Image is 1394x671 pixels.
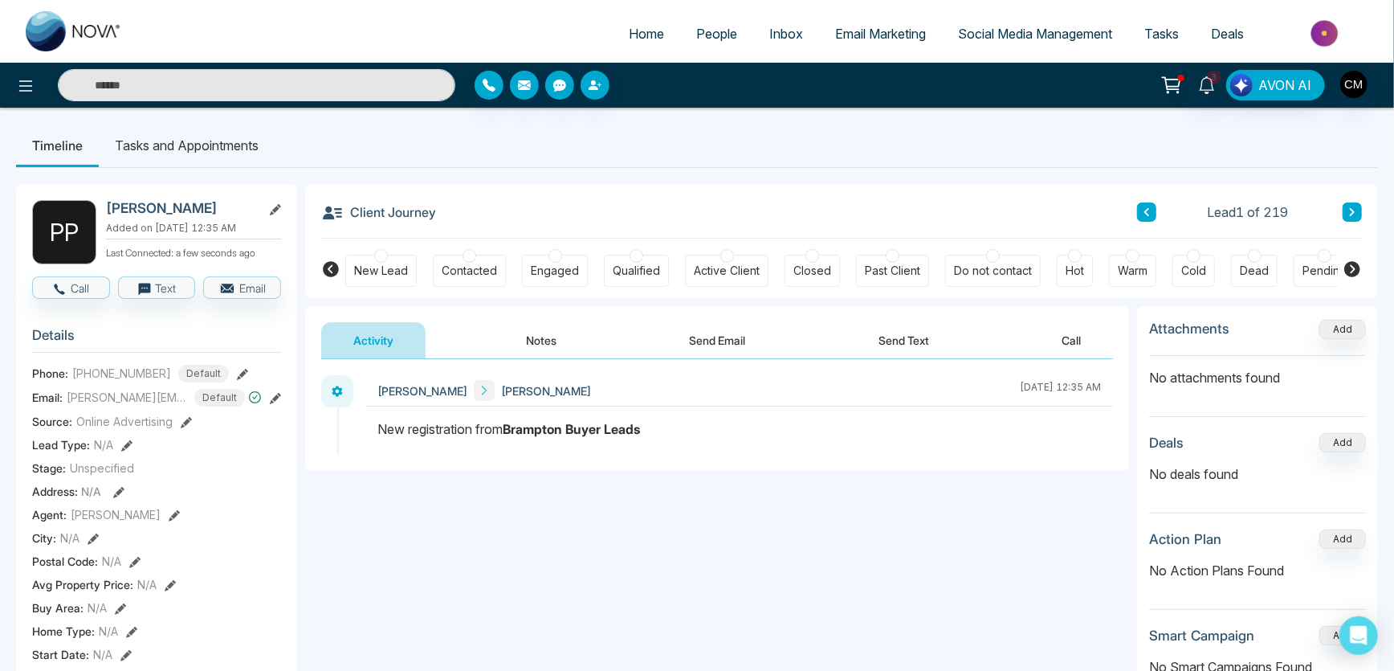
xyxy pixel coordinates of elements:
span: N/A [93,646,112,663]
h3: Attachments [1149,321,1229,337]
div: Do not contact [954,263,1032,279]
a: Email Marketing [819,18,942,49]
h3: Deals [1149,435,1184,451]
span: 3 [1207,70,1221,84]
button: Call [1029,322,1113,358]
li: Timeline [16,124,99,167]
span: Online Advertising [76,413,173,430]
span: Add [1319,321,1366,335]
span: AVON AI [1258,76,1311,95]
a: Home [613,18,680,49]
span: [PHONE_NUMBER] [72,365,171,382]
div: Qualified [613,263,660,279]
span: Tasks [1144,26,1179,42]
button: Add [1319,433,1366,452]
span: Start Date : [32,646,89,663]
div: Warm [1118,263,1147,279]
a: Inbox [753,18,819,49]
div: Pending [1302,263,1347,279]
p: Last Connected: a few seconds ago [106,243,281,260]
span: Phone: [32,365,68,382]
div: New Lead [354,263,408,279]
span: N/A [99,623,118,640]
span: Home [629,26,664,42]
button: AVON AI [1226,70,1325,100]
button: Add [1319,320,1366,339]
a: Deals [1195,18,1260,49]
div: Closed [793,263,831,279]
span: Home Type : [32,623,95,640]
span: Address: [32,483,101,500]
div: Dead [1240,263,1269,279]
span: Stage: [32,460,66,477]
button: Notes [494,322,589,358]
span: Default [194,389,245,407]
span: N/A [81,485,101,498]
div: Contacted [442,263,497,279]
span: N/A [88,599,107,616]
span: N/A [60,530,79,546]
div: Open Intercom Messenger [1339,616,1378,655]
img: User Avatar [1340,71,1368,98]
span: Source: [32,413,72,430]
h2: [PERSON_NAME] [106,200,255,216]
div: Hot [1066,263,1084,279]
span: Postal Code : [32,553,98,570]
span: Deals [1211,26,1244,42]
p: No attachments found [1149,356,1366,387]
button: Send Email [658,322,778,358]
span: N/A [102,553,121,570]
img: Nova CRM Logo [26,11,122,51]
span: City : [32,530,56,546]
h3: Action Plan [1149,531,1221,547]
span: Default [178,365,229,383]
button: Add [1319,530,1366,549]
span: Email: [32,389,63,406]
button: Email [203,276,281,299]
h3: Details [32,327,281,352]
span: Lead Type: [32,436,90,453]
button: Send Text [846,322,961,358]
button: Activity [321,322,426,358]
span: Social Media Management [958,26,1112,42]
li: Tasks and Appointments [99,124,275,167]
div: Active Client [694,263,760,279]
span: Unspecified [70,460,134,477]
span: [PERSON_NAME][EMAIL_ADDRESS][DOMAIN_NAME] [67,389,187,406]
span: Inbox [769,26,803,42]
div: Engaged [531,263,579,279]
span: N/A [137,576,157,593]
img: Lead Flow [1230,74,1253,96]
span: Avg Property Price : [32,576,133,593]
span: Buy Area : [32,599,84,616]
button: Text [118,276,196,299]
h3: Client Journey [321,200,436,224]
div: [DATE] 12:35 AM [1020,380,1101,401]
div: Cold [1181,263,1206,279]
span: [PERSON_NAME] [377,383,467,399]
div: P P [32,200,96,264]
span: People [696,26,737,42]
a: Tasks [1128,18,1195,49]
span: [PERSON_NAME] [501,383,591,399]
img: Market-place.gif [1268,15,1384,51]
span: [PERSON_NAME] [71,506,161,523]
p: Added on [DATE] 12:35 AM [106,221,281,235]
p: No Action Plans Found [1149,561,1366,580]
span: Agent: [32,506,67,523]
h3: Smart Campaign [1149,628,1254,644]
a: People [680,18,753,49]
button: Add [1319,626,1366,645]
span: Email Marketing [835,26,926,42]
button: Call [32,276,110,299]
span: Lead 1 of 219 [1207,203,1288,222]
div: Past Client [865,263,920,279]
span: N/A [94,436,113,453]
a: Social Media Management [942,18,1128,49]
a: 3 [1188,70,1226,98]
p: No deals found [1149,464,1366,484]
